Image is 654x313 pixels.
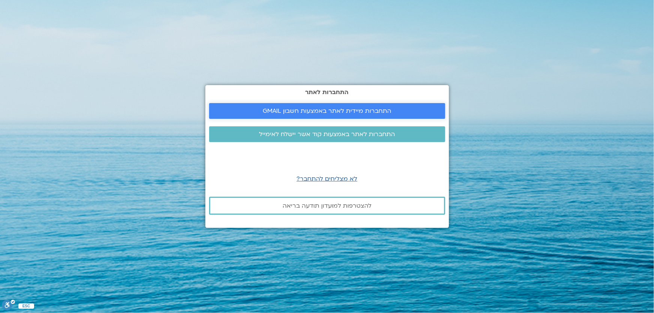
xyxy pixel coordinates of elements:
[209,103,445,119] a: התחברות מיידית לאתר באמצעות חשבון GMAIL
[209,197,445,215] a: להצטרפות למועדון תודעה בריאה
[283,202,371,209] span: להצטרפות למועדון תודעה בריאה
[209,89,445,96] h2: התחברות לאתר
[263,108,391,114] span: התחברות מיידית לאתר באמצעות חשבון GMAIL
[209,126,445,142] a: התחברות לאתר באמצעות קוד אשר יישלח לאימייל
[259,131,395,138] span: התחברות לאתר באמצעות קוד אשר יישלח לאימייל
[297,175,358,183] a: לא מצליחים להתחבר?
